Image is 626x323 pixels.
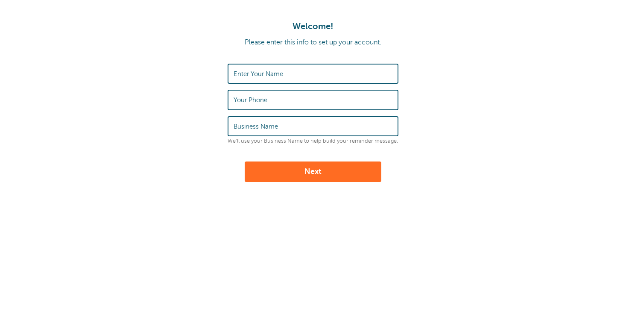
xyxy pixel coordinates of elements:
label: Enter Your Name [234,70,283,78]
p: Please enter this info to set up your account. [9,38,617,47]
button: Next [245,161,381,182]
p: We'll use your Business Name to help build your reminder message. [228,138,398,144]
label: Business Name [234,123,278,130]
label: Your Phone [234,96,267,104]
h1: Welcome! [9,21,617,32]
